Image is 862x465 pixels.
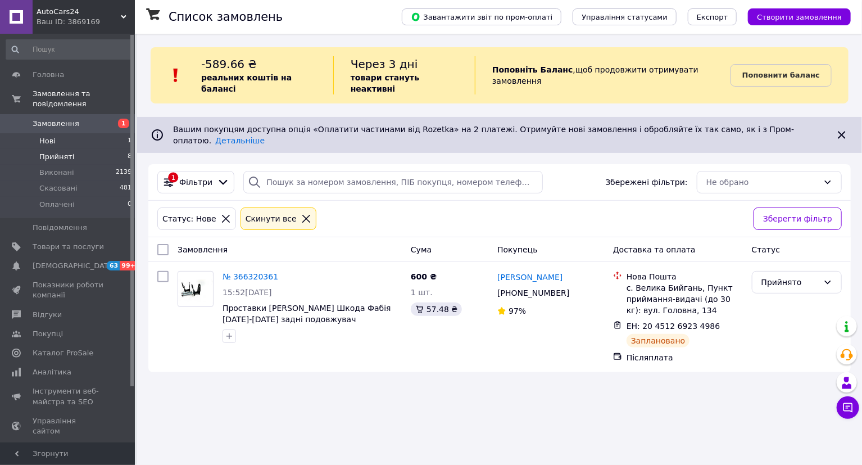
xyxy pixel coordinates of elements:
b: Поповнити баланс [742,71,820,79]
input: Пошук за номером замовлення, ПІБ покупця, номером телефону, Email, номером накладної [243,171,542,193]
a: Проставки [PERSON_NAME] Шкода Фабія [DATE]-[DATE] задні подовжувач амортизатора [223,304,391,335]
span: Cума [411,245,432,254]
span: Управління сайтом [33,416,104,436]
a: Поповнити баланс [731,64,832,87]
span: 2139 [116,168,131,178]
div: Не обрано [706,176,819,188]
span: Експорт [697,13,728,21]
span: 99+ [120,261,138,270]
span: Через 3 дні [351,57,418,71]
span: 1 шт. [411,288,433,297]
span: 600 ₴ [411,272,437,281]
span: 63 [107,261,120,270]
a: № 366320361 [223,272,278,281]
span: Вашим покупцям доступна опція «Оплатити частинами від Rozetka» на 2 платежі. Отримуйте нові замов... [173,125,794,145]
span: Головна [33,70,64,80]
span: Замовлення [33,119,79,129]
b: товари стануть неактивні [351,73,419,93]
button: Експорт [688,8,737,25]
span: 97% [509,306,526,315]
span: Виконані [39,168,74,178]
span: Інструменти веб-майстра та SEO [33,386,104,407]
a: Створити замовлення [737,12,851,21]
input: Пошук [6,39,133,60]
span: 15:52[DATE] [223,288,272,297]
span: [DEMOGRAPHIC_DATA] [33,261,116,271]
span: Створити замовлення [757,13,842,21]
span: Замовлення [178,245,228,254]
span: 8 [128,152,131,162]
div: Післяплата [627,352,743,363]
span: Завантажити звіт по пром-оплаті [411,12,552,22]
span: Прийняті [39,152,74,162]
h1: Список замовлень [169,10,283,24]
div: Статус: Нове [160,213,219,225]
button: Завантажити звіт по пром-оплаті [402,8,561,25]
span: 1 [128,136,131,146]
span: Оплачені [39,200,75,210]
button: Чат з покупцем [837,396,859,419]
span: Повідомлення [33,223,87,233]
div: Нова Пошта [627,271,743,282]
span: 0 [128,200,131,210]
span: Покупці [33,329,63,339]
div: Прийнято [761,276,819,288]
div: , щоб продовжити отримувати замовлення [475,56,731,94]
button: Зберегти фільтр [754,207,842,230]
span: ЕН: 20 4512 6923 4986 [627,322,720,331]
span: Збережені фільтри: [605,177,687,188]
span: Зберегти фільтр [763,213,832,225]
b: реальних коштів на балансі [201,73,292,93]
b: Поповніть Баланс [492,65,573,74]
div: Заплановано [627,334,690,347]
span: Відгуки [33,310,62,320]
a: [PERSON_NAME] [497,272,562,283]
a: Фото товару [178,271,214,307]
span: Скасовані [39,183,78,193]
div: Cкинути все [243,213,299,225]
button: Створити замовлення [748,8,851,25]
img: :exclamation: [167,67,184,84]
span: Статус [752,245,781,254]
span: Замовлення та повідомлення [33,89,135,109]
span: -589.66 ₴ [201,57,257,71]
span: Товари та послуги [33,242,104,252]
span: Аналітика [33,367,71,377]
span: Управління статусами [582,13,668,21]
div: Ваш ID: 3869169 [37,17,135,27]
a: Детальніше [215,136,265,145]
img: Фото товару [178,276,213,303]
span: Показники роботи компанії [33,280,104,300]
span: Каталог ProSale [33,348,93,358]
div: с. Велика Бийгань, Пункт приймання-видачі (до 30 кг): вул. Головна, 134 [627,282,743,316]
span: Покупець [497,245,537,254]
span: Доставка та оплата [613,245,696,254]
span: 481 [120,183,131,193]
span: 1 [118,119,129,128]
div: [PHONE_NUMBER] [495,285,571,301]
span: AutoCars24 [37,7,121,17]
span: Нові [39,136,56,146]
button: Управління статусами [573,8,677,25]
span: Фільтри [179,177,212,188]
div: 57.48 ₴ [411,303,462,316]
